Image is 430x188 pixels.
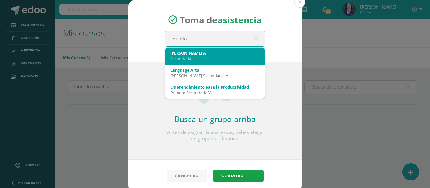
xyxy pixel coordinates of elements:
div: Language Arts [170,67,260,73]
h2: Busca un grupo arriba [165,114,265,124]
span: Toma de [180,14,262,26]
strong: asistencia [218,14,262,26]
div: [PERSON_NAME] Secundaria 'A' [170,73,260,78]
div: Secundaria [170,56,260,62]
button: Guardar [213,170,252,182]
input: Busca un grado o sección aquí... [165,31,265,46]
div: Primero Secundaria 'A' [170,90,260,95]
a: Cancelar [167,170,207,182]
div: Emprendimiento para la Productividad [170,84,260,90]
div: [PERSON_NAME] A [170,50,260,56]
p: Antes de asignar la asistencia, debes elegir un grupo de alumnos. [165,129,265,142]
